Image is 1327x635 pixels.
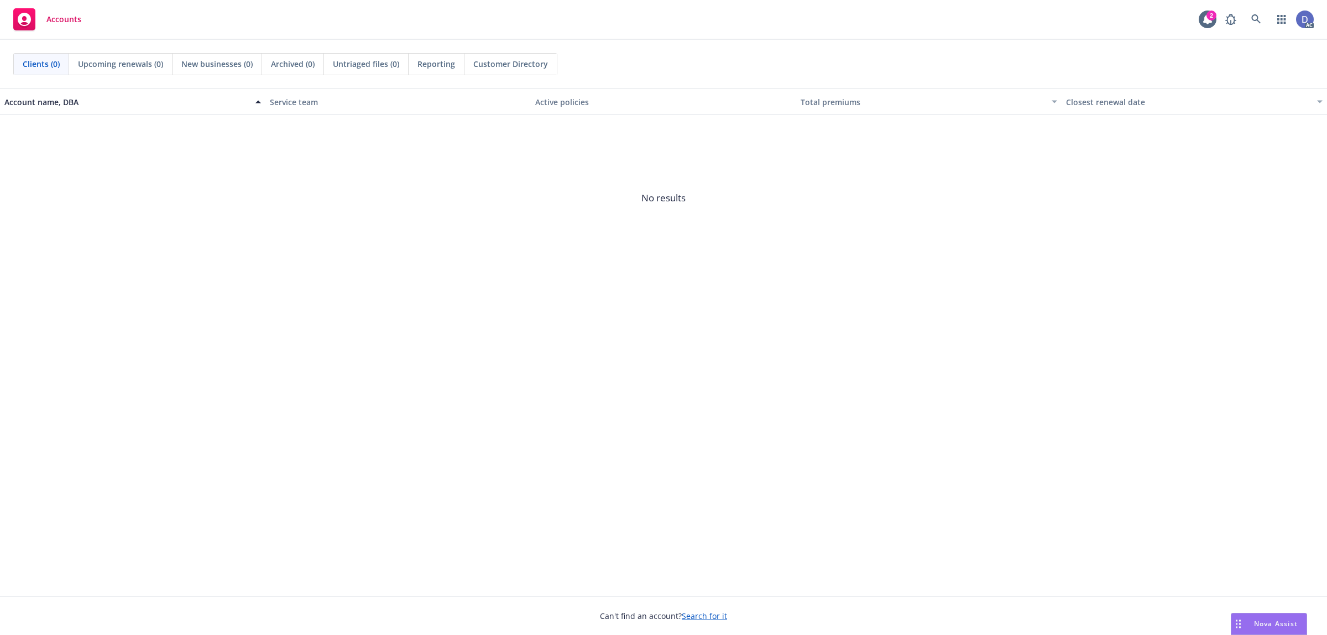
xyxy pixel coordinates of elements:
div: Active policies [535,96,792,108]
button: Active policies [531,89,796,115]
a: Switch app [1271,8,1293,30]
span: Nova Assist [1254,619,1298,628]
button: Service team [265,89,531,115]
button: Closest renewal date [1062,89,1327,115]
span: Clients (0) [23,58,60,70]
img: photo [1296,11,1314,28]
button: Nova Assist [1231,613,1307,635]
a: Search [1245,8,1267,30]
span: Can't find an account? [600,610,727,622]
div: Account name, DBA [4,96,249,108]
div: Total premiums [801,96,1045,108]
span: Customer Directory [473,58,548,70]
span: Upcoming renewals (0) [78,58,163,70]
button: Total premiums [796,89,1062,115]
a: Accounts [9,4,86,35]
span: Archived (0) [271,58,315,70]
span: New businesses (0) [181,58,253,70]
span: Accounts [46,15,81,24]
div: 2 [1206,11,1216,20]
a: Search for it [682,611,727,621]
div: Service team [270,96,526,108]
div: Closest renewal date [1066,96,1310,108]
a: Report a Bug [1220,8,1242,30]
span: Reporting [417,58,455,70]
div: Drag to move [1231,613,1245,634]
span: Untriaged files (0) [333,58,399,70]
